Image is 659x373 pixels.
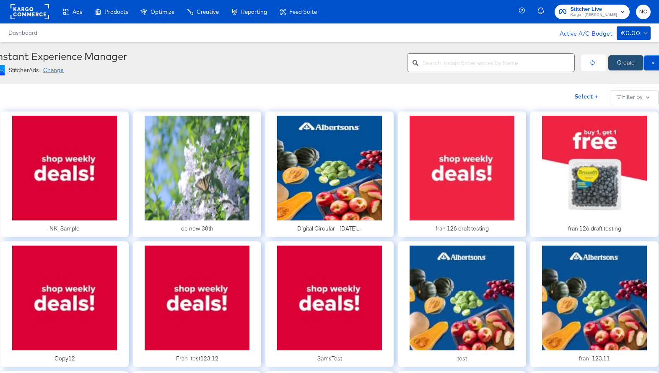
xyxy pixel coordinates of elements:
button: NC [636,5,651,19]
img: preview [12,116,117,220]
input: Search Instant Experiences by Name [423,50,574,68]
img: preview [542,116,647,220]
button: Create [608,55,643,70]
div: fran 126 draft testing [568,225,621,233]
img: preview [410,116,514,220]
div: €0.00 [621,28,640,39]
div: Copy12 [54,355,75,363]
img: preview [410,246,514,350]
span: Select + [574,91,598,102]
div: Change [43,66,64,74]
span: Creative [197,8,219,15]
div: Digital Circular - [DATE],... [297,225,362,233]
div: Active A/C Budget [551,26,612,39]
img: preview [542,246,647,350]
img: preview [12,246,117,350]
span: Products [104,8,128,15]
img: preview [145,116,249,220]
span: NC [639,7,647,17]
span: Stitcher Live [571,5,617,14]
div: SamsTest [317,355,342,363]
div: test [457,355,467,363]
div: fran 126 draft testing [436,225,489,233]
div: Fran_test123.12 [176,355,218,363]
div: NK_Sample [49,225,80,233]
div: cc new 30th [181,225,213,233]
button: Filter by [610,90,659,105]
span: Optimize [150,8,174,15]
button: €0.00 [617,26,651,40]
button: Select + [571,90,602,104]
span: Feed Suite [289,8,317,15]
button: Stitcher LiveKargo - [PERSON_NAME] [555,5,630,19]
img: preview [277,246,382,350]
span: Ads [73,8,82,15]
a: Dashboard [8,29,37,36]
div: fran_123.11 [579,355,610,363]
img: preview [277,116,382,220]
span: Reporting [241,8,267,15]
img: preview [145,246,249,350]
span: Kargo - [PERSON_NAME] [571,12,617,18]
div: StitcherAds [9,66,39,74]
